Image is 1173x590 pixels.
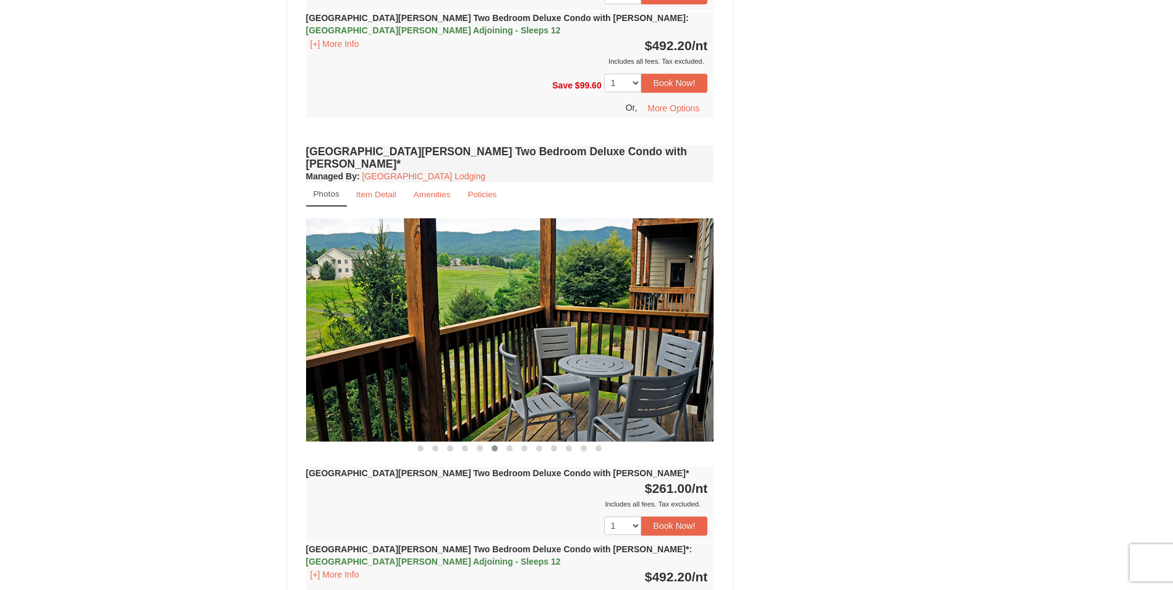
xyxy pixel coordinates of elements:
span: $99.60 [575,80,602,90]
button: Book Now! [641,74,708,92]
a: Policies [459,182,505,207]
div: Includes all fees. Tax excluded. [306,55,708,67]
span: $492.20 [645,38,692,53]
small: Amenities [414,190,451,199]
small: Policies [467,190,497,199]
a: Amenities [406,182,459,207]
small: Item Detail [356,190,396,199]
strong: $261.00 [645,481,708,495]
button: Book Now! [641,516,708,535]
a: Item Detail [348,182,404,207]
span: /nt [692,38,708,53]
span: Managed By [306,171,357,181]
img: 18876286-155-b6d2cec4.jpg [306,218,714,442]
a: Photos [306,182,347,207]
button: [+] More Info [306,568,364,581]
h4: [GEOGRAPHIC_DATA][PERSON_NAME] Two Bedroom Deluxe Condo with [PERSON_NAME]* [306,145,714,170]
span: $492.20 [645,570,692,584]
span: [GEOGRAPHIC_DATA][PERSON_NAME] Adjoining - Sleeps 12 [306,557,561,566]
strong: : [306,171,360,181]
span: : [686,13,689,23]
span: /nt [692,481,708,495]
span: : [689,544,692,554]
span: Save [552,80,573,90]
button: [+] More Info [306,37,364,51]
strong: [GEOGRAPHIC_DATA][PERSON_NAME] Two Bedroom Deluxe Condo with [PERSON_NAME]* [306,468,689,478]
small: Photos [314,189,339,199]
span: Or, [626,102,638,112]
strong: [GEOGRAPHIC_DATA][PERSON_NAME] Two Bedroom Deluxe Condo with [PERSON_NAME]* [306,544,693,566]
strong: [GEOGRAPHIC_DATA][PERSON_NAME] Two Bedroom Deluxe Condo with [PERSON_NAME] [306,13,689,35]
div: Includes all fees. Tax excluded. [306,498,708,510]
a: [GEOGRAPHIC_DATA] Lodging [362,171,485,181]
button: More Options [639,99,707,118]
span: /nt [692,570,708,584]
span: [GEOGRAPHIC_DATA][PERSON_NAME] Adjoining - Sleeps 12 [306,25,561,35]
